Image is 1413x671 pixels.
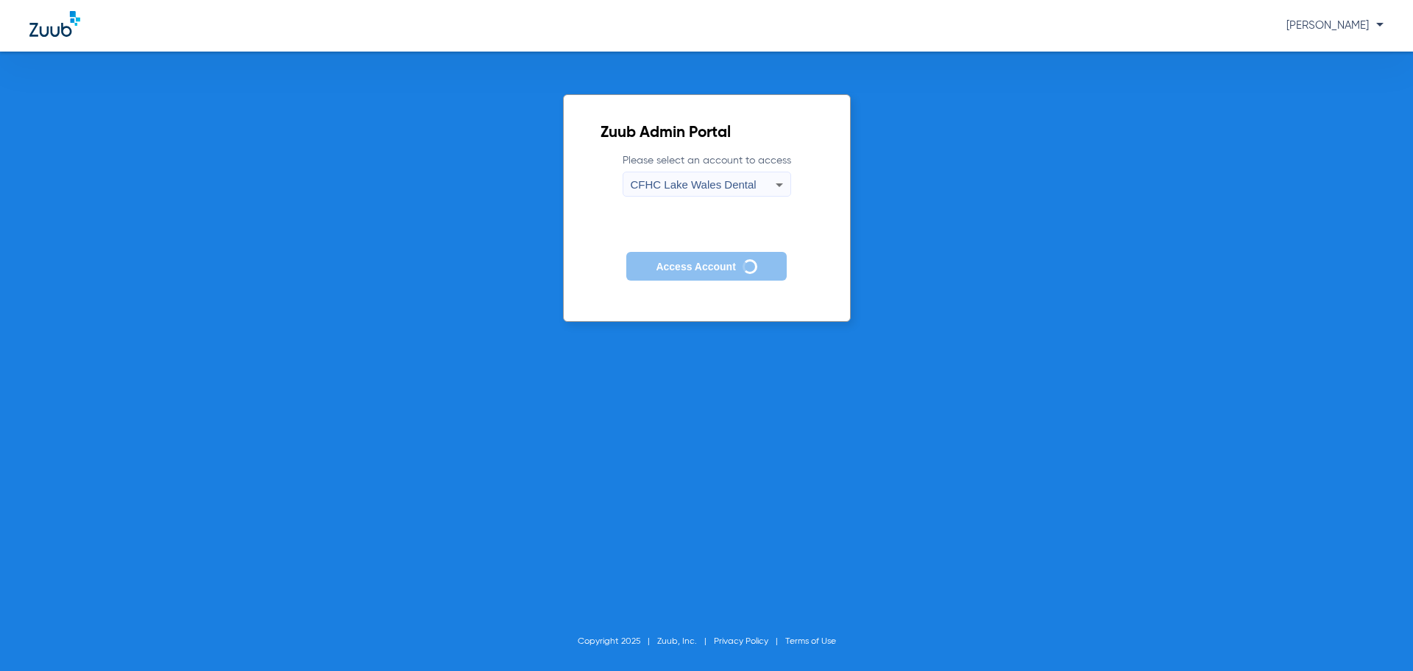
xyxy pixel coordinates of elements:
label: Please select an account to access [623,153,791,197]
h2: Zuub Admin Portal [601,126,813,141]
img: Zuub Logo [29,11,80,37]
span: Access Account [656,261,735,273]
a: Privacy Policy [714,637,768,646]
span: CFHC Lake Wales Dental [631,178,757,191]
span: [PERSON_NAME] [1286,20,1384,31]
iframe: Chat Widget [1339,600,1413,671]
li: Copyright 2025 [578,634,657,649]
a: Terms of Use [785,637,836,646]
li: Zuub, Inc. [657,634,714,649]
button: Access Account [626,252,786,281]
